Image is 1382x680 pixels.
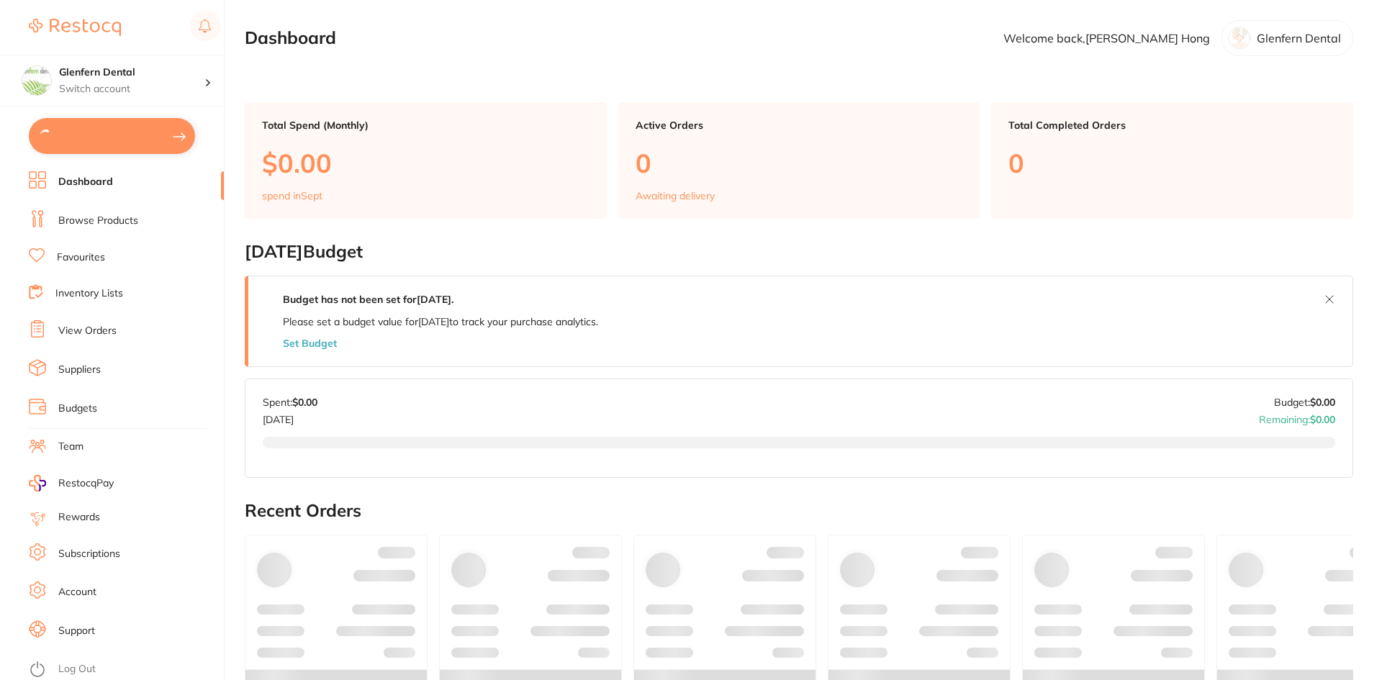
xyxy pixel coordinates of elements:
a: Dashboard [58,175,113,189]
p: Please set a budget value for [DATE] to track your purchase analytics. [283,316,598,327]
a: Inventory Lists [55,286,123,301]
a: Log Out [58,662,96,676]
h4: Glenfern Dental [59,65,204,80]
h2: Recent Orders [245,501,1353,521]
p: $0.00 [262,148,590,178]
p: Awaiting delivery [636,190,715,201]
h2: [DATE] Budget [245,242,1353,262]
button: Set Budget [283,337,337,349]
a: Total Spend (Monthly)$0.00spend inSept [245,102,607,219]
a: Browse Products [58,214,138,228]
img: Restocq Logo [29,19,121,36]
strong: Budget has not been set for [DATE] . [283,293,453,306]
a: Suppliers [58,363,101,377]
span: RestocqPay [58,476,114,491]
p: 0 [1008,148,1336,178]
a: Restocq Logo [29,11,121,44]
a: Budgets [58,402,97,416]
a: Team [58,440,83,454]
p: Remaining: [1259,408,1335,425]
p: 0 [636,148,963,178]
a: Subscriptions [58,547,120,561]
a: RestocqPay [29,475,114,491]
p: Switch account [59,82,204,96]
strong: $0.00 [1310,396,1335,409]
p: Total Spend (Monthly) [262,119,590,131]
img: RestocqPay [29,475,46,491]
a: Rewards [58,510,100,525]
p: spend in Sept [262,190,322,201]
img: Glenfern Dental [22,66,51,95]
a: Favourites [57,250,105,265]
p: Active Orders [636,119,963,131]
strong: $0.00 [292,396,317,409]
p: Budget: [1274,396,1335,408]
a: Account [58,585,96,599]
a: Total Completed Orders0 [991,102,1353,219]
strong: $0.00 [1310,413,1335,426]
p: Glenfern Dental [1257,32,1341,45]
a: Support [58,624,95,638]
a: Active Orders0Awaiting delivery [618,102,980,219]
p: Spent: [263,396,317,408]
h2: Dashboard [245,28,336,48]
p: [DATE] [263,408,317,425]
p: Total Completed Orders [1008,119,1336,131]
p: Welcome back, [PERSON_NAME] Hong [1003,32,1210,45]
a: View Orders [58,324,117,338]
